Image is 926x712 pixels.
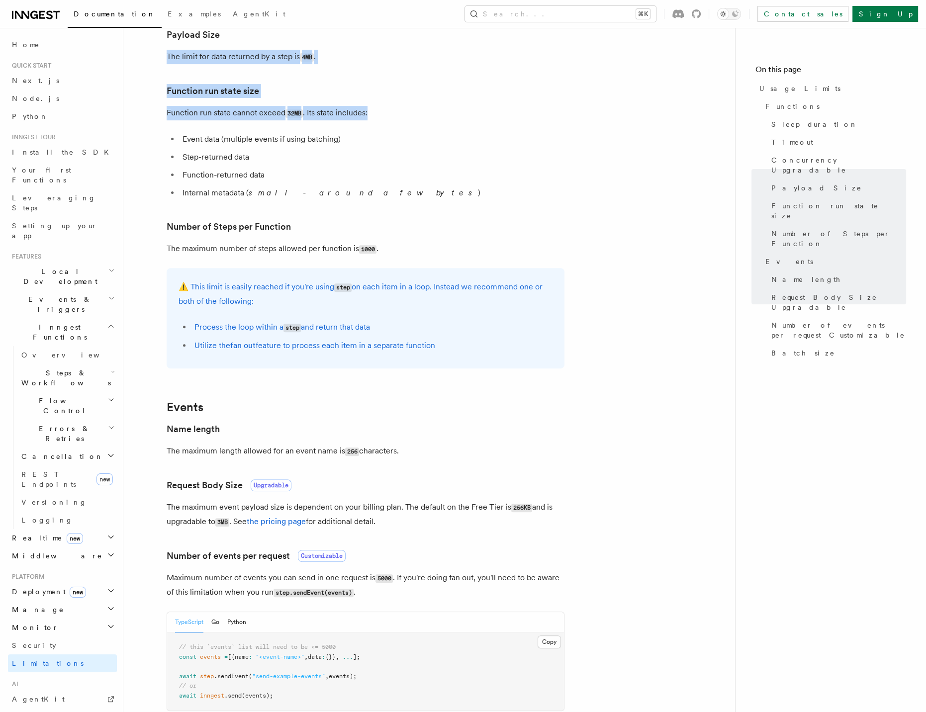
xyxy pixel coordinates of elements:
a: Sign Up [852,6,918,22]
span: Quick start [8,62,51,70]
span: "send-example-events" [252,673,325,680]
span: Features [8,253,41,261]
p: The maximum event payload size is dependent on your billing plan. The default on the Free Tier is... [167,500,564,529]
h4: On this page [755,64,906,80]
span: Realtime [8,533,83,543]
span: "<event-name>" [256,653,304,660]
a: Function run state size [767,197,906,225]
span: Inngest Functions [8,322,107,342]
button: Local Development [8,263,117,290]
span: // this `events` list will need to be <= 5000 [179,643,336,650]
a: Concurrency Upgradable [767,151,906,179]
a: Versioning [17,493,117,511]
p: ⚠️ This limit is easily reached if you're using on each item in a loop. Instead we recommend one ... [179,280,553,308]
button: Errors & Retries [17,420,117,447]
span: Leveraging Steps [12,194,96,212]
span: Request Body Size Upgradable [771,292,906,312]
button: Events & Triggers [8,290,117,318]
span: Limitations [12,659,84,667]
li: Function-returned data [180,168,564,182]
code: 3MB [215,518,229,527]
span: Number of Steps per Function [771,229,906,249]
button: Monitor [8,619,117,636]
code: 256 [345,447,359,456]
p: Function run state cannot exceed . Its state includes: [167,106,564,120]
button: TypeScript [175,612,203,632]
a: Batch size [767,344,906,362]
span: Your first Functions [12,166,71,184]
span: Upgradable [251,479,291,491]
span: Usage Limits [759,84,840,93]
span: Documentation [74,10,156,18]
span: , [336,653,339,660]
span: const [179,653,196,660]
a: Next.js [8,72,117,89]
span: Cancellation [17,451,103,461]
a: fan out [230,341,256,350]
span: Timeout [771,137,813,147]
span: {}} [325,653,336,660]
a: Request Body SizeUpgradable [167,478,291,492]
span: AgentKit [233,10,285,18]
a: Install the SDK [8,143,117,161]
span: : [249,653,252,660]
span: new [96,473,113,485]
a: Logging [17,511,117,529]
li: Event data (multiple events if using batching) [180,132,564,146]
a: Setting up your app [8,217,117,245]
code: step [283,324,301,332]
a: Contact sales [757,6,848,22]
code: 32MB [285,109,303,118]
span: = [224,653,228,660]
span: Manage [8,605,64,615]
span: Steps & Workflows [17,368,111,388]
span: Payload Size [771,183,862,193]
a: Security [8,636,117,654]
code: step.sendEvent(events) [274,589,354,597]
span: Overview [21,351,124,359]
button: Realtimenew [8,529,117,547]
span: Versioning [21,498,87,506]
span: Node.js [12,94,59,102]
a: Python [8,107,117,125]
button: Copy [538,635,561,648]
span: Monitor [8,623,59,632]
code: 256KB [511,504,532,512]
a: Request Body Size Upgradable [767,288,906,316]
span: Local Development [8,267,108,286]
span: new [70,587,86,598]
span: Home [12,40,40,50]
a: Sleep duration [767,115,906,133]
span: ( [249,673,252,680]
span: Customizable [298,550,346,562]
button: Search...⌘K [465,6,656,22]
a: Node.js [8,89,117,107]
button: Inngest Functions [8,318,117,346]
span: Flow Control [17,396,108,416]
span: .send [224,692,242,699]
span: Examples [168,10,221,18]
code: step [334,283,352,292]
span: Setting up your app [12,222,97,240]
a: Number of Steps per Function [767,225,906,253]
a: Function run state size [167,84,259,98]
button: Steps & Workflows [17,364,117,392]
a: Home [8,36,117,54]
em: small - around a few bytes [249,188,478,197]
span: Install the SDK [12,148,115,156]
span: [{name [228,653,249,660]
div: Inngest Functions [8,346,117,529]
p: The maximum number of steps allowed per function is . [167,242,564,256]
span: events [200,653,221,660]
a: Number of events per request Customizable [767,316,906,344]
a: Documentation [68,3,162,28]
span: Name length [771,274,841,284]
span: Logging [21,516,73,524]
p: The limit for data returned by a step is . [167,50,564,64]
span: .sendEvent [214,673,249,680]
span: AI [8,680,18,688]
p: The maximum length allowed for an event name is characters. [167,444,564,458]
button: Flow Control [17,392,117,420]
p: Maximum number of events you can send in one request is . If you're doing fan out, you'll need to... [167,571,564,600]
a: Name length [167,422,220,436]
